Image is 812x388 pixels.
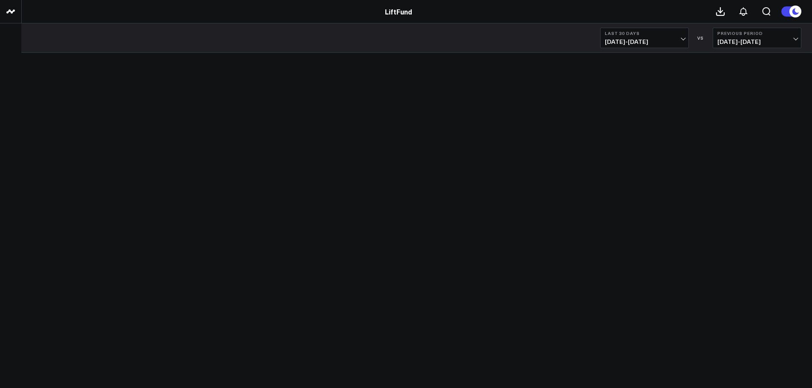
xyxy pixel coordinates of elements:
[605,38,684,45] span: [DATE] - [DATE]
[385,7,412,16] a: LiftFund
[713,28,801,48] button: Previous Period[DATE]-[DATE]
[600,28,689,48] button: Last 30 Days[DATE]-[DATE]
[717,31,797,36] b: Previous Period
[605,31,684,36] b: Last 30 Days
[717,38,797,45] span: [DATE] - [DATE]
[693,35,708,40] div: VS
